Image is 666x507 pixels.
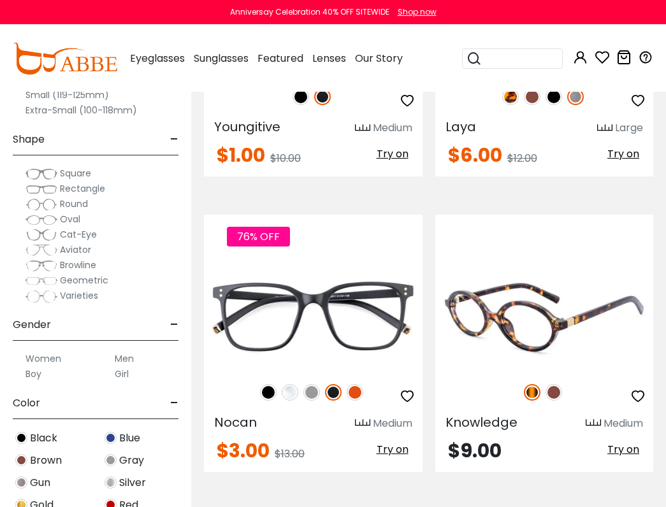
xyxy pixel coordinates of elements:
[373,120,412,136] div: Medium
[597,124,612,133] img: size ruler
[347,384,363,401] img: Orange
[15,476,27,489] img: Gun
[230,6,389,18] div: Anniversay Celebration 40% OFF SITEWIDE
[373,416,412,431] div: Medium
[546,384,562,401] img: Brown
[60,197,88,210] span: Round
[25,213,57,226] img: Oval.png
[15,432,27,444] img: Black
[25,198,57,211] img: Round.png
[25,275,57,287] img: Geometric.png
[25,183,57,196] img: Rectangle.png
[377,146,409,161] span: Try on
[502,89,519,105] img: Leopard
[25,351,61,366] label: Women
[227,227,290,246] span: 76% OFF
[524,89,540,105] img: Brown
[13,124,45,155] span: Shape
[170,310,178,340] span: -
[355,124,370,133] img: size ruler
[115,351,134,366] label: Men
[119,475,146,490] span: Silver
[355,418,370,428] img: size ruler
[25,259,57,272] img: Browline.png
[373,441,412,458] button: Try on
[257,51,303,66] span: Featured
[391,6,437,17] a: Shop now
[607,442,639,457] span: Try on
[60,213,80,225] span: Oval
[60,182,105,195] span: Rectangle
[119,431,140,446] span: Blue
[325,384,342,401] img: Matte Black
[448,437,502,464] span: $9.00
[448,141,502,169] span: $6.00
[604,441,643,458] button: Try on
[604,146,643,162] button: Try on
[60,167,91,180] span: Square
[355,51,403,66] span: Our Story
[435,261,654,369] img: Tortoise Knowledge - Acetate ,Universal Bridge Fit
[303,384,320,401] img: Gray
[312,51,346,66] span: Lenses
[615,120,643,136] div: Large
[170,388,178,418] span: -
[217,437,270,464] span: $3.00
[170,124,178,155] span: -
[25,366,41,382] label: Boy
[60,228,97,241] span: Cat-Eye
[119,453,144,468] span: Gray
[130,51,185,66] span: Eyeglasses
[13,43,117,75] img: abbeglasses.com
[586,418,601,428] img: size ruler
[282,384,298,401] img: Clear
[445,413,518,431] span: Knowledge
[60,274,108,287] span: Geometric
[13,310,51,340] span: Gender
[30,431,57,446] span: Black
[507,151,537,166] span: $12.00
[25,168,57,180] img: Square.png
[604,416,643,431] div: Medium
[25,244,57,257] img: Aviator.png
[270,151,301,166] span: $10.00
[377,442,409,457] span: Try on
[275,446,305,461] span: $13.00
[30,453,62,468] span: Brown
[30,475,50,490] span: Gun
[105,476,117,489] img: Silver
[105,432,117,444] img: Blue
[214,413,257,431] span: Nocan
[25,290,57,303] img: Varieties.png
[204,261,423,369] img: Matte-black Nocan - TR ,Universal Bridge Fit
[524,384,540,401] img: Tortoise
[105,454,117,466] img: Gray
[293,89,309,105] img: Black
[25,103,137,118] label: Extra-Small (100-118mm)
[194,51,249,66] span: Sunglasses
[25,87,109,103] label: Small (119-125mm)
[398,6,437,18] div: Shop now
[607,146,639,161] span: Try on
[25,229,57,241] img: Cat-Eye.png
[445,118,476,136] span: Laya
[260,384,277,401] img: Black
[214,118,280,136] span: Youngitive
[217,141,265,169] span: $1.00
[115,366,129,382] label: Girl
[60,259,96,271] span: Browline
[373,146,412,162] button: Try on
[567,89,584,105] img: Gun
[60,289,98,302] span: Varieties
[15,454,27,466] img: Brown
[60,243,91,256] span: Aviator
[314,89,331,105] img: Matte Black
[546,89,562,105] img: Black
[13,388,40,418] span: Color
